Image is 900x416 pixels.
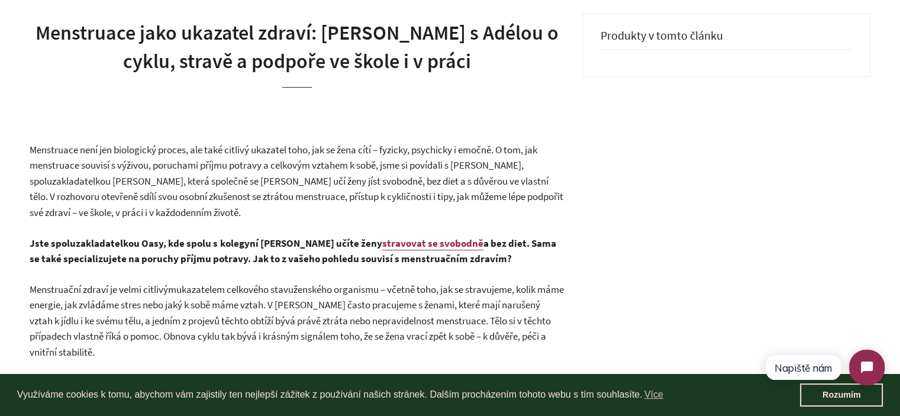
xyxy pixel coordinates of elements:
[754,340,895,395] iframe: Tidio Chat
[30,283,176,296] span: Menstruační zdraví je velmi citlivým
[176,283,293,296] span: ukazatelem celkového stavu
[643,386,665,404] a: learn more about cookies
[30,19,564,75] h1: Menstruace jako ukazatel zdraví: [PERSON_NAME] s Adélou o cyklu, stravě a podpoře ve škole i v práci
[30,283,564,359] span: ženského organismu – včetně toho, jak se stravujeme, kolik máme energie, jak zvládáme stres nebo ...
[382,237,483,250] a: stravovat se svobodně
[17,386,800,404] span: Využíváme cookies k tomu, abychom vám zajistily ten nejlepší zážitek z používání našich stránek. ...
[30,143,563,219] span: Menstruace není jen biologický proces, ale také citlivý ukazatel toho, jak se žena cítí – fyzicky...
[601,28,852,50] h3: Produkty v tomto článku
[30,237,556,266] strong: Jste spoluzakladatelkou Oasy, kde spolu s kolegyní [PERSON_NAME] učíte ženy a bez diet. Sama se t...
